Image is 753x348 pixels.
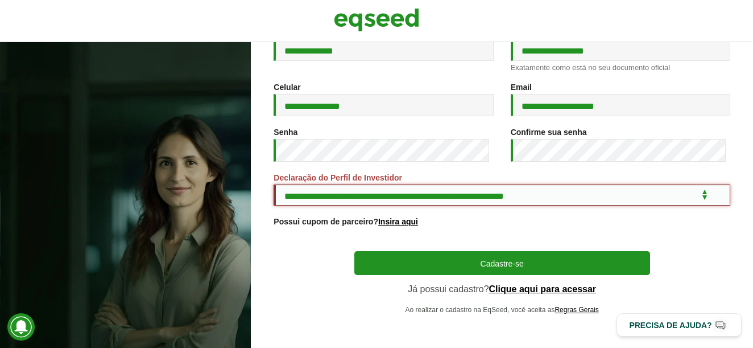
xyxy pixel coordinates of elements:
[334,6,419,34] img: EqSeed Logo
[274,218,418,226] label: Possui cupom de parceiro?
[511,83,532,91] label: Email
[354,306,650,314] p: Ao realizar o cadastro na EqSeed, você aceita as
[274,128,297,136] label: Senha
[555,306,598,313] a: Regras Gerais
[274,83,300,91] label: Celular
[378,218,418,226] a: Insira aqui
[354,284,650,294] p: Já possui cadastro?
[511,128,587,136] label: Confirme sua senha
[274,174,402,182] label: Declaração do Perfil de Investidor
[354,251,650,275] button: Cadastre-se
[511,64,730,71] div: Exatamente como está no seu documento oficial
[489,285,597,294] a: Clique aqui para acessar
